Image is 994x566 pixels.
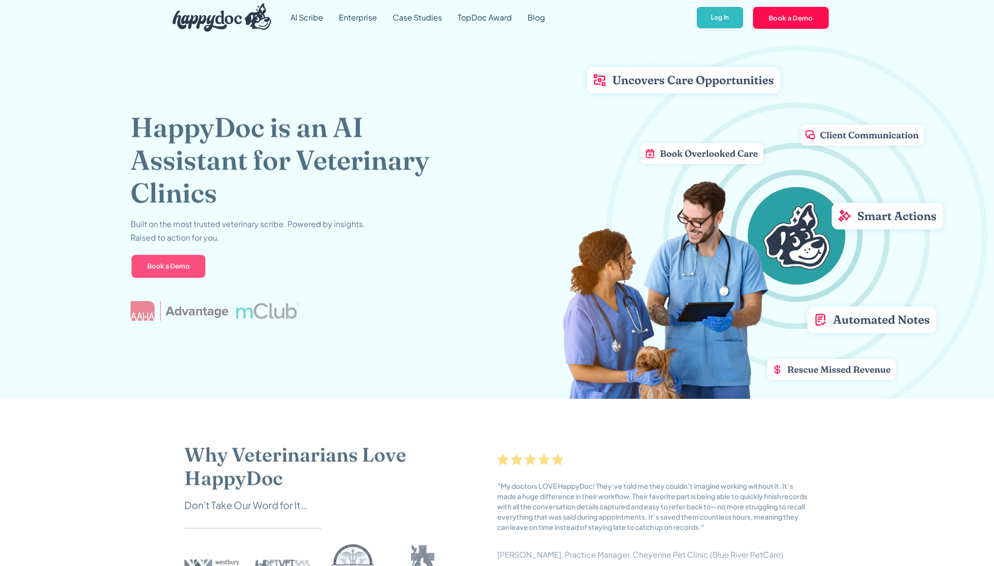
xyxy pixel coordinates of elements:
[131,301,228,321] img: AAHA Advantage logo
[696,6,744,30] a: Log In
[184,498,458,513] div: Don’t Take Our Word for It…
[131,110,461,209] h1: HappyDoc is an AI Assistant for Veterinary Clinics
[165,1,271,34] a: home
[131,254,206,279] a: Book a Demo
[497,481,810,532] div: "My doctors LOVE HappyDoc! They’ve told me they couldn’t imagine working without it. It’s made a ...
[131,217,365,244] p: Built on the most trusted veterinary scribe. Powered by insights. Raised to action for you.
[173,3,271,32] img: HappyDoc Logo: A happy dog with his ear up, listening.
[236,303,298,319] img: mclub logo
[752,6,830,29] a: Book a Demo
[184,443,458,490] h2: Why Veterinarians Love HappyDoc
[497,548,783,562] p: [PERSON_NAME], Practice Manager, Cheyenne Pet Clinic (Blue River PetCare)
